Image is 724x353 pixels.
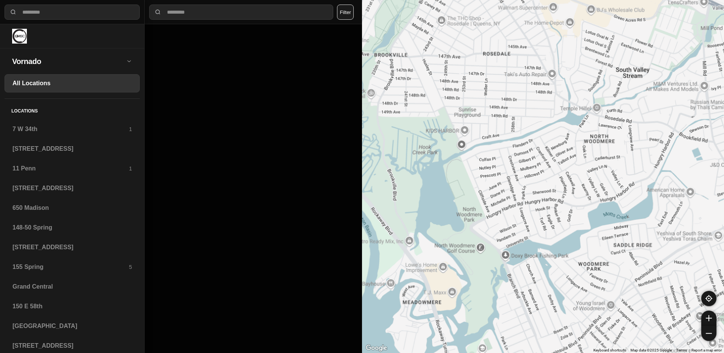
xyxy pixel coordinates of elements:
span: Map data ©2025 Google [630,348,672,352]
a: [GEOGRAPHIC_DATA] [5,317,140,335]
h3: 650 Madison [12,203,132,212]
h3: 7 W 34th [12,125,129,134]
a: 148-50 Spring [5,219,140,237]
a: 650 Madison [5,199,140,217]
button: Filter [337,5,354,20]
h5: Locations [5,99,140,120]
h3: [STREET_ADDRESS] [12,144,132,153]
p: 1 [129,165,132,172]
button: zoom-in [701,311,716,326]
img: search [9,8,17,16]
img: recenter [705,295,712,302]
h3: 150 E 58th [12,302,132,311]
h3: 148-50 Spring [12,223,132,232]
h3: Grand Central [12,282,132,291]
img: zoom-out [706,330,712,336]
a: 7 W 34th1 [5,120,140,138]
a: 155 Spring5 [5,258,140,276]
p: 1 [129,125,132,133]
h3: 155 Spring [12,262,129,272]
h3: [GEOGRAPHIC_DATA] [12,322,132,331]
button: zoom-out [701,326,716,341]
a: All Locations [5,74,140,92]
h3: [STREET_ADDRESS] [12,341,132,350]
img: Google [364,343,389,353]
img: zoom-in [706,315,712,321]
a: 150 E 58th [5,297,140,316]
h3: All Locations [12,79,132,88]
a: Open this area in Google Maps (opens a new window) [364,343,389,353]
img: open [126,58,132,64]
a: [STREET_ADDRESS] [5,238,140,256]
h3: [STREET_ADDRESS] [12,184,132,193]
img: search [154,8,162,16]
a: Report a map error [691,348,722,352]
h2: Vornado [12,56,126,67]
a: Terms (opens in new tab) [676,348,687,352]
a: Grand Central [5,278,140,296]
h3: [STREET_ADDRESS] [12,243,132,252]
button: Keyboard shortcuts [593,348,626,353]
h3: 11 Penn [12,164,129,173]
img: logo [12,29,27,44]
a: [STREET_ADDRESS] [5,140,140,158]
p: 5 [129,263,132,271]
a: 11 Penn1 [5,159,140,178]
button: recenter [701,291,716,306]
a: [STREET_ADDRESS] [5,179,140,197]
